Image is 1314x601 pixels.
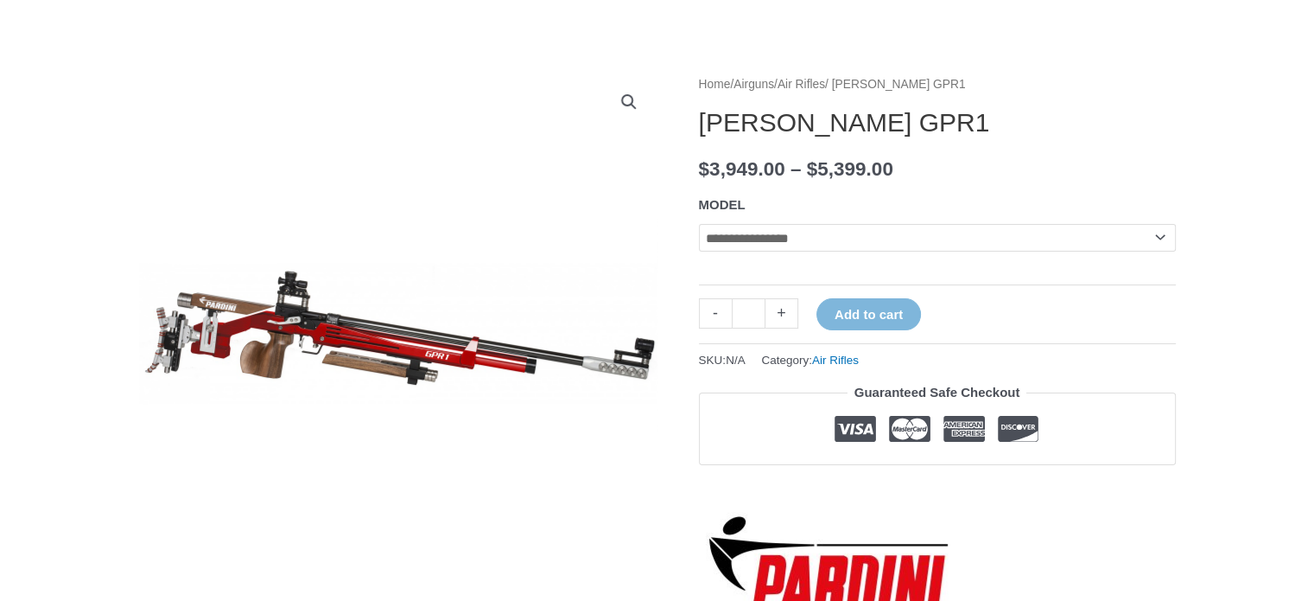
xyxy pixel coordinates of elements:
h1: [PERSON_NAME] GPR1 [699,107,1176,138]
input: Product quantity [732,298,765,329]
button: Add to cart [816,298,921,330]
bdi: 3,949.00 [699,158,785,180]
iframe: Customer reviews powered by Trustpilot [699,478,1176,499]
a: Airguns [733,78,774,91]
a: View full-screen image gallery [613,86,644,118]
bdi: 5,399.00 [807,158,893,180]
label: MODEL [699,197,746,212]
a: Home [699,78,731,91]
span: Category: [761,349,859,371]
span: SKU: [699,349,746,371]
nav: Breadcrumb [699,74,1176,96]
span: $ [807,158,818,180]
legend: Guaranteed Safe Checkout [847,380,1027,405]
span: N/A [726,354,746,367]
a: Air Rifles [778,78,825,91]
span: $ [699,158,710,180]
a: + [765,298,798,329]
a: Air Rifles [812,354,859,367]
img: Pardini GPR1 [139,74,657,592]
span: – [790,158,802,180]
a: - [699,298,732,329]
